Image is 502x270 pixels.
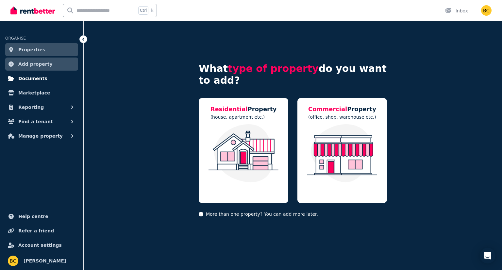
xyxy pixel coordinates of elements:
[210,105,277,114] h5: Property
[199,211,387,217] p: More than one property? You can add more later.
[5,210,78,223] a: Help centre
[481,5,492,16] img: Bryce Clarke
[18,89,50,97] span: Marketplace
[10,6,55,15] img: RentBetter
[18,46,45,54] span: Properties
[18,118,53,126] span: Find a tenant
[151,8,153,13] span: k
[5,101,78,114] button: Reporting
[308,105,376,114] h5: Property
[308,114,376,120] p: (office, shop, warehouse etc.)
[24,257,66,265] span: [PERSON_NAME]
[18,75,47,82] span: Documents
[5,72,78,85] a: Documents
[5,224,78,237] a: Refer a friend
[210,114,277,120] p: (house, apartment etc.)
[210,106,248,112] span: Residential
[18,60,53,68] span: Add property
[480,248,495,263] div: Open Intercom Messenger
[5,43,78,56] a: Properties
[8,256,18,266] img: Bryce Clarke
[5,36,26,41] span: ORGANISE
[199,63,387,86] h4: What do you want to add?
[5,129,78,143] button: Manage property
[308,106,347,112] span: Commercial
[205,124,282,182] img: Residential Property
[5,86,78,99] a: Marketplace
[138,6,148,15] span: Ctrl
[18,132,63,140] span: Manage property
[304,124,380,182] img: Commercial Property
[5,58,78,71] a: Add property
[18,212,48,220] span: Help centre
[5,239,78,252] a: Account settings
[5,115,78,128] button: Find a tenant
[228,63,319,74] span: type of property
[18,103,44,111] span: Reporting
[445,8,468,14] div: Inbox
[18,241,62,249] span: Account settings
[18,227,54,235] span: Refer a friend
